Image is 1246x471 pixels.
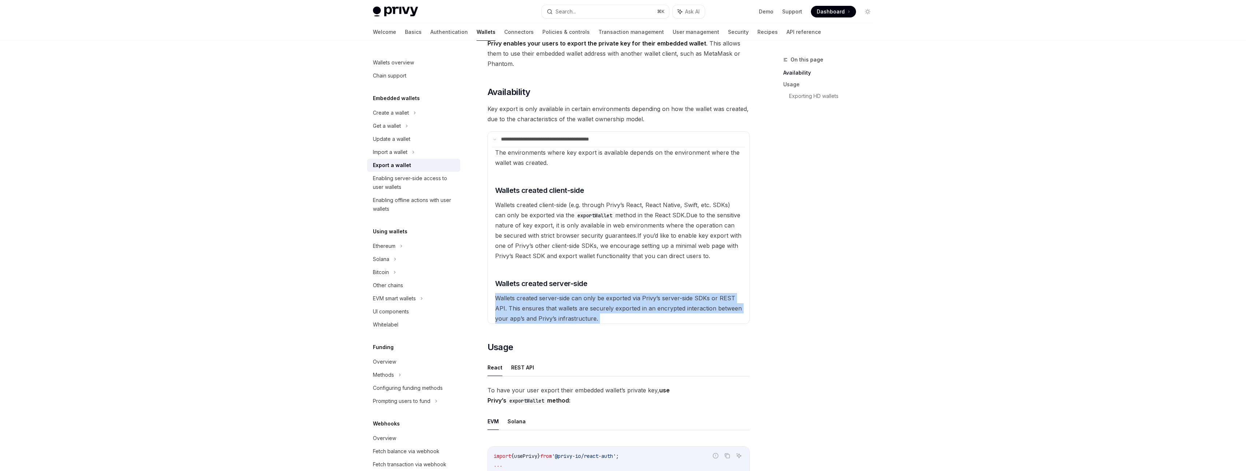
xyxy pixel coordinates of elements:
[367,279,460,292] a: Other chains
[373,227,407,236] h5: Using wallets
[367,172,460,194] a: Enabling server-side access to user wallets
[367,318,460,331] a: Whitelabel
[487,104,750,124] span: Key export is only available in certain environments depending on how the wallet was created, due...
[487,413,499,430] button: EVM
[759,8,773,15] a: Demo
[514,453,537,459] span: usePrivy
[783,79,879,90] a: Usage
[495,185,584,195] span: Wallets created client-side
[783,67,879,79] a: Availability
[791,55,823,64] span: On this page
[507,413,526,430] button: Solana
[511,453,514,459] span: {
[722,451,732,460] button: Copy the contents from the code block
[373,371,394,379] div: Methods
[685,8,700,15] span: Ask AI
[373,294,416,303] div: EVM smart wallets
[757,23,778,41] a: Recipes
[367,381,460,395] a: Configuring funding methods
[787,23,821,41] a: API reference
[495,201,730,219] span: Wallets created client-side (e.g. through Privy’s React, React Native, Swift, etc. SDKs) can only...
[494,453,511,459] span: import
[657,9,665,15] span: ⌘ K
[367,305,460,318] a: UI components
[373,281,403,290] div: Other chains
[542,5,669,18] button: Search...⌘K
[367,69,460,82] a: Chain support
[487,86,530,98] span: Availability
[477,23,495,41] a: Wallets
[373,255,389,264] div: Solana
[673,5,705,18] button: Ask AI
[540,453,552,459] span: from
[504,23,534,41] a: Connectors
[811,6,856,17] a: Dashboard
[367,194,460,215] a: Enabling offline actions with user wallets
[817,8,845,15] span: Dashboard
[405,23,422,41] a: Basics
[495,294,742,322] span: Wallets created server-side can only be exported via Privy’s server-side SDKs or REST API. This e...
[373,320,398,329] div: Whitelabel
[373,23,396,41] a: Welcome
[367,355,460,368] a: Overview
[367,445,460,458] a: Fetch balance via webhook
[373,384,443,392] div: Configuring funding methods
[373,268,389,277] div: Bitcoin
[487,387,670,404] strong: use Privy’s method:
[373,242,395,250] div: Ethereum
[574,211,615,219] code: exportWallet
[728,23,749,41] a: Security
[487,385,750,405] span: To have your user export their embedded wallet’s private key,
[367,432,460,445] a: Overview
[495,232,741,260] span: If you’d like to enable key export with one of Privy’s other client-side SDKs, we encourage setti...
[373,434,396,443] div: Overview
[373,122,401,130] div: Get a wallet
[711,451,720,460] button: Report incorrect code
[373,7,418,17] img: light logo
[487,38,750,69] span: . This allows them to use their embedded wallet address with another wallet client, such as MetaM...
[373,397,430,405] div: Prompting users to fund
[511,359,534,376] button: REST API
[373,307,409,316] div: UI components
[495,211,740,239] span: Due to the sensitive nature of key export, it is only available in web environments where the ope...
[495,149,740,166] span: The environments where key export is available depends on the environment where the wallet was cr...
[373,135,410,143] div: Update a wallet
[552,453,616,459] span: '@privy-io/react-auth'
[487,341,513,353] span: Usage
[782,8,802,15] a: Support
[495,278,588,289] span: Wallets created server-side
[373,148,407,157] div: Import a wallet
[373,447,439,456] div: Fetch balance via webhook
[430,23,468,41] a: Authentication
[367,56,460,69] a: Wallets overview
[373,58,414,67] div: Wallets overview
[487,40,706,47] strong: Privy enables your users to export the private key for their embedded wallet
[373,343,394,352] h5: Funding
[373,196,456,213] div: Enabling offline actions with user wallets
[373,419,400,428] h5: Webhooks
[367,132,460,146] a: Update a wallet
[862,6,873,17] button: Toggle dark mode
[373,108,409,117] div: Create a wallet
[373,460,446,469] div: Fetch transaction via webhook
[789,90,879,102] a: Exporting HD wallets
[373,161,411,170] div: Export a wallet
[673,23,719,41] a: User management
[598,23,664,41] a: Transaction management
[373,94,420,103] h5: Embedded wallets
[373,174,456,191] div: Enabling server-side access to user wallets
[537,453,540,459] span: }
[506,397,547,405] code: exportWallet
[542,23,590,41] a: Policies & controls
[616,453,619,459] span: ;
[494,462,502,468] span: ...
[367,159,460,172] a: Export a wallet
[734,451,744,460] button: Ask AI
[367,458,460,471] a: Fetch transaction via webhook
[487,359,502,376] button: React
[373,357,396,366] div: Overview
[373,71,406,80] div: Chain support
[556,7,576,16] div: Search...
